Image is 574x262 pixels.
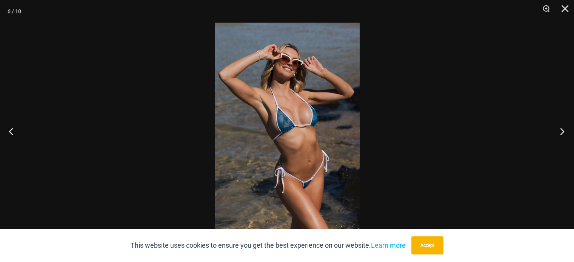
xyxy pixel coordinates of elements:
[411,236,443,254] button: Accept
[371,241,406,249] a: Learn more
[131,240,406,251] p: This website uses cookies to ensure you get the best experience on our website.
[215,23,360,239] img: Waves Breaking Ocean 312 Top 456 Bottom 06
[8,6,21,17] div: 6 / 10
[546,112,574,150] button: Next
